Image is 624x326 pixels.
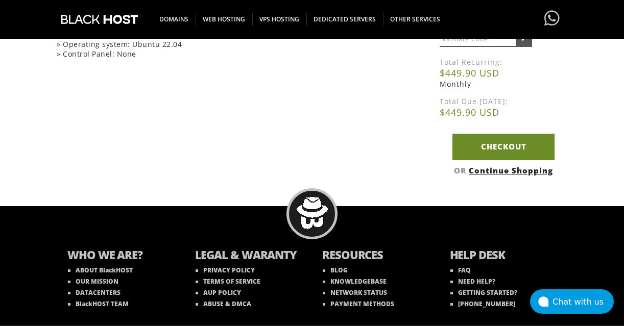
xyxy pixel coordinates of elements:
input: Validate Code [440,32,516,47]
a: PAYMENT METHODS [323,299,394,308]
div: Chat with us [553,297,614,307]
b: $449.90 USD [440,106,567,118]
a: [PHONE_NUMBER] [450,299,515,308]
img: BlackHOST mascont, Blacky. [296,197,328,229]
a: FAQ [450,266,471,274]
span: Monthly [440,79,471,89]
b: HELP DESK [450,247,557,265]
label: Total Due [DATE]: [440,96,567,106]
span: VPS HOSTING [252,13,307,26]
b: LEGAL & WARANTY [195,247,302,265]
a: NETWORK STATUS [323,288,387,297]
a: Continue Shopping [469,165,553,175]
a: BLOG [323,266,348,274]
button: Chat with us [530,289,614,314]
a: ABUSE & DMCA [196,299,251,308]
label: Total Recurring: [440,57,567,67]
b: $449.90 USD [440,67,567,79]
a: OUR MISSION [68,277,118,286]
a: Checkout [452,134,555,160]
a: GETTING STARTED? [450,288,517,297]
span: WEB HOSTING [196,13,253,26]
b: RESOURCES [322,247,429,265]
a: ABOUT BlackHOST [68,266,133,274]
a: PRIVACY POLICY [196,266,255,274]
div: OR [440,165,567,175]
b: WHO WE ARE? [67,247,175,265]
a: KNOWLEDGEBASE [323,277,387,286]
a: BlackHOST TEAM [68,299,129,308]
span: DEDICATED SERVERS [306,13,383,26]
a: TERMS OF SERVICE [196,277,260,286]
span: OTHER SERVICES [383,13,447,26]
a: DATACENTERS [68,288,121,297]
span: DOMAINS [152,13,196,26]
a: NEED HELP? [450,277,495,286]
a: AUP POLICY [196,288,241,297]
